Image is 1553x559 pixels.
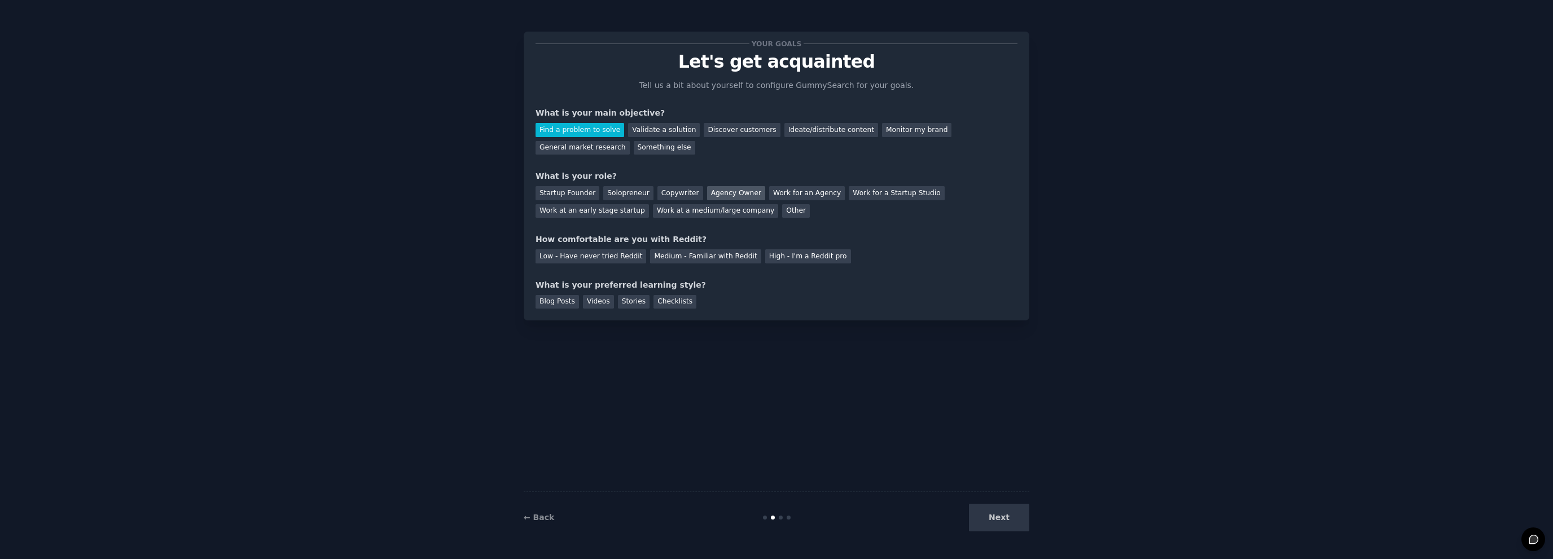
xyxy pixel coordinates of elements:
[749,38,804,50] span: Your goals
[782,204,810,218] div: Other
[849,186,944,200] div: Work for a Startup Studio
[707,186,765,200] div: Agency Owner
[524,513,554,522] a: ← Back
[536,123,624,137] div: Find a problem to solve
[583,295,614,309] div: Videos
[536,141,630,155] div: General market research
[704,123,780,137] div: Discover customers
[634,80,919,91] p: Tell us a bit about yourself to configure GummySearch for your goals.
[536,170,1017,182] div: What is your role?
[628,123,700,137] div: Validate a solution
[536,204,649,218] div: Work at an early stage startup
[536,52,1017,72] p: Let's get acquainted
[536,249,646,263] div: Low - Have never tried Reddit
[536,107,1017,119] div: What is your main objective?
[882,123,951,137] div: Monitor my brand
[657,186,703,200] div: Copywriter
[536,186,599,200] div: Startup Founder
[536,279,1017,291] div: What is your preferred learning style?
[784,123,878,137] div: Ideate/distribute content
[536,295,579,309] div: Blog Posts
[765,249,851,263] div: High - I'm a Reddit pro
[653,204,778,218] div: Work at a medium/large company
[603,186,653,200] div: Solopreneur
[618,295,650,309] div: Stories
[634,141,695,155] div: Something else
[650,249,761,263] div: Medium - Familiar with Reddit
[653,295,696,309] div: Checklists
[536,234,1017,245] div: How comfortable are you with Reddit?
[769,186,845,200] div: Work for an Agency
